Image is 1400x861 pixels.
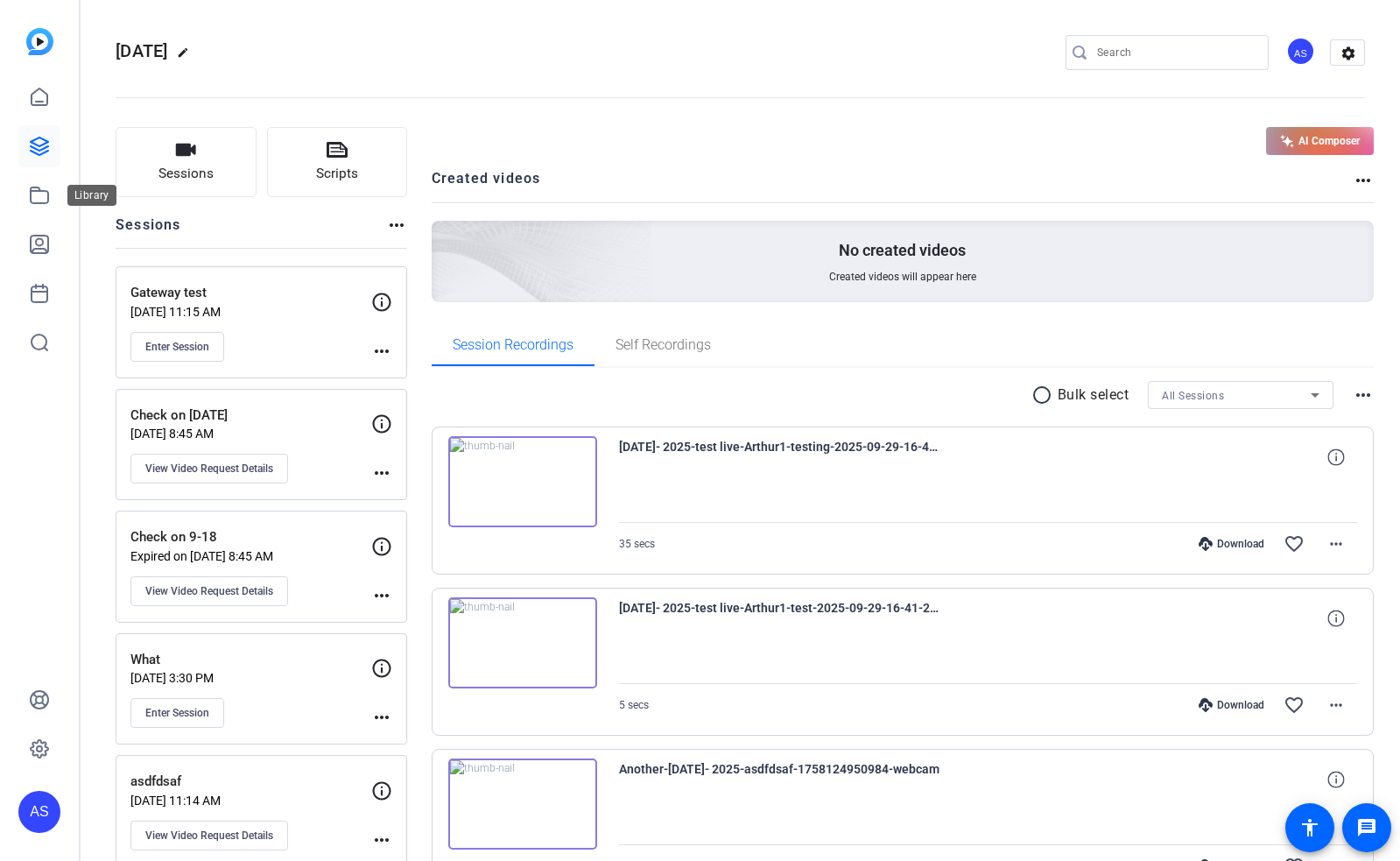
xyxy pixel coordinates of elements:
p: Bulk select [1058,385,1129,406]
mat-icon: edit [177,46,198,67]
mat-icon: radio_button_unchecked [1031,385,1058,406]
mat-icon: more_horiz [1353,170,1374,191]
mat-icon: more_horiz [386,215,407,236]
mat-icon: more_horiz [371,462,392,483]
p: [DATE] 11:14 AM [130,794,371,808]
span: View Video Request Details [145,462,273,476]
p: What [130,650,371,670]
mat-icon: favorite_border [1284,533,1305,554]
span: Another-[DATE]- 2025-asdfdsaf-1758124950984-webcam [619,759,943,801]
mat-icon: more_horiz [1353,385,1374,406]
mat-icon: settings [1331,40,1366,67]
p: Gateway test [130,283,371,303]
p: [DATE] 3:30 PM [130,671,371,685]
button: View Video Request Details [130,821,288,850]
img: Creted videos background [236,47,653,427]
button: View Video Request Details [130,454,288,483]
button: Enter Session [130,332,224,362]
h2: Sessions [116,215,181,248]
span: Enter Session [145,706,209,720]
span: All Sessions [1162,390,1224,402]
img: thumb-nail [448,597,597,688]
p: Check on 9-18 [130,527,371,547]
span: Scripts [316,164,358,184]
span: Enter Session [145,340,209,354]
p: [DATE] 11:15 AM [130,305,371,319]
mat-icon: more_horiz [1326,533,1347,554]
span: View Video Request Details [145,829,273,843]
button: Sessions [116,127,257,197]
img: thumb-nail [448,759,597,850]
p: No created videos [839,240,966,261]
mat-icon: more_horiz [371,585,392,606]
div: Download [1190,698,1273,712]
ngx-avatar: Arthur Scott [1286,37,1317,67]
p: Check on [DATE] [130,406,371,426]
mat-icon: favorite_border [1284,695,1305,716]
button: Enter Session [130,698,224,728]
img: thumb-nail [448,436,597,527]
mat-icon: message [1356,817,1377,838]
mat-icon: accessibility [1299,817,1320,838]
span: 35 secs [619,538,655,550]
button: AI Composer [1266,127,1374,155]
p: asdfdsaf [130,772,371,792]
span: Created videos will appear here [829,270,976,284]
div: AS [1286,37,1315,66]
input: Search [1097,42,1255,63]
div: Library [67,185,116,206]
span: Session Recordings [453,338,573,352]
div: Download [1190,537,1273,551]
button: Scripts [267,127,408,197]
mat-icon: more_horiz [371,341,392,362]
p: Expired on [DATE] 8:45 AM [130,549,371,563]
img: blue-gradient.svg [26,28,53,55]
span: Sessions [158,164,214,184]
div: AS [18,791,60,833]
mat-icon: more_horiz [371,829,392,850]
span: 5 secs [619,699,649,711]
span: [DATE] [116,40,168,61]
mat-icon: more_horiz [1326,695,1347,716]
span: [DATE]- 2025-test live-Arthur1-test-2025-09-29-16-41-27-758-0 [619,597,943,639]
p: [DATE] 8:45 AM [130,427,371,441]
button: View Video Request Details [130,576,288,606]
span: View Video Request Details [145,584,273,598]
span: Self Recordings [616,338,711,352]
mat-icon: more_horiz [371,707,392,728]
span: [DATE]- 2025-test live-Arthur1-testing-2025-09-29-16-41-45-473-0 [619,436,943,478]
h2: Created videos [432,168,1354,202]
